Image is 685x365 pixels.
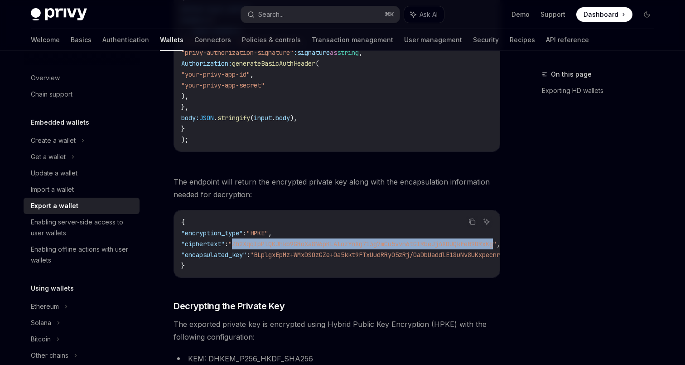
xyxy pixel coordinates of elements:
[272,114,275,122] span: .
[31,283,74,294] h5: Using wallets
[194,29,231,51] a: Connectors
[181,49,294,57] span: "privy-authorization-signature"
[312,29,393,51] a: Transaction management
[330,49,337,57] span: as
[640,7,654,22] button: Toggle dark mode
[404,29,462,51] a: User management
[337,49,359,57] span: string
[225,240,228,248] span: :
[181,229,243,237] span: "encryption_type"
[31,350,68,361] div: Other chains
[466,216,478,228] button: Copy the contents from the code block
[31,89,72,100] div: Chain support
[31,184,74,195] div: Import a wallet
[246,229,268,237] span: "HPKE"
[497,240,500,248] span: ,
[174,300,285,312] span: Decrypting the Private Key
[181,125,185,133] span: }
[181,70,250,78] span: "your-privy-app-id"
[214,114,217,122] span: .
[510,29,535,51] a: Recipes
[174,352,500,365] li: KEM: DHKEM_P256_HKDF_SHA256
[31,334,51,345] div: Bitcoin
[404,6,444,23] button: Ask AI
[24,165,140,181] a: Update a wallet
[243,229,246,237] span: :
[71,29,92,51] a: Basics
[102,29,149,51] a: Authentication
[174,175,500,201] span: The endpoint will return the encrypted private key along with the encapsulation information neede...
[24,70,140,86] a: Overview
[359,49,362,57] span: ,
[551,69,592,80] span: On this page
[31,168,77,179] div: Update a wallet
[181,240,225,248] span: "ciphertext"
[31,135,76,146] div: Create a wallet
[31,117,89,128] h5: Embedded wallets
[242,29,301,51] a: Policies & controls
[31,29,60,51] a: Welcome
[294,49,297,57] span: :
[181,114,199,122] span: body:
[481,216,492,228] button: Ask AI
[181,103,188,111] span: },
[181,136,188,144] span: );
[24,181,140,198] a: Import a wallet
[258,9,284,20] div: Search...
[241,6,400,23] button: Search...⌘K
[254,114,272,122] span: input
[181,218,185,226] span: {
[546,29,589,51] a: API reference
[31,244,134,266] div: Enabling offline actions with user wallets
[315,59,319,68] span: (
[31,8,87,21] img: dark logo
[160,29,183,51] a: Wallets
[268,229,272,237] span: ,
[576,7,632,22] a: Dashboard
[24,241,140,268] a: Enabling offline actions with user wallets
[473,29,499,51] a: Security
[420,10,438,19] span: Ask AI
[542,83,661,98] a: Exporting HD wallets
[24,198,140,214] a: Export a wallet
[31,151,66,162] div: Get a wallet
[290,114,297,122] span: ),
[31,217,134,238] div: Enabling server-side access to user wallets
[217,114,250,122] span: stringify
[31,301,59,312] div: Ethereum
[228,240,497,248] span: "Zb2XqqIpPlQKJhkb9GRoXa8N6pKLAlozYnXg713g7mCu5vvn6tGIRbeJj4XOUQkFeB9DRxKg"
[511,10,530,19] a: Demo
[31,317,51,328] div: Solana
[246,251,250,259] span: :
[584,10,618,19] span: Dashboard
[24,86,140,102] a: Chain support
[540,10,565,19] a: Support
[250,251,576,259] span: "BLplgxEpMz+WMxDSOzGZe+Oa5kkt9FTxUudRRyO5zRj/OaDbUaddlE18uNv8UKxpecnrSy+UByG2C3oJTgTnGNk="
[275,114,290,122] span: body
[250,70,254,78] span: ,
[181,92,188,100] span: ),
[31,73,60,83] div: Overview
[250,114,254,122] span: (
[31,200,78,211] div: Export a wallet
[232,59,315,68] span: generateBasicAuthHeader
[24,214,140,241] a: Enabling server-side access to user wallets
[181,262,185,270] span: }
[181,251,246,259] span: "encapsulated_key"
[297,49,330,57] span: signature
[181,59,232,68] span: Authorization:
[181,81,265,89] span: "your-privy-app-secret"
[174,318,500,343] span: The exported private key is encrypted using Hybrid Public Key Encryption (HPKE) with the followin...
[385,11,394,18] span: ⌘ K
[199,114,214,122] span: JSON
